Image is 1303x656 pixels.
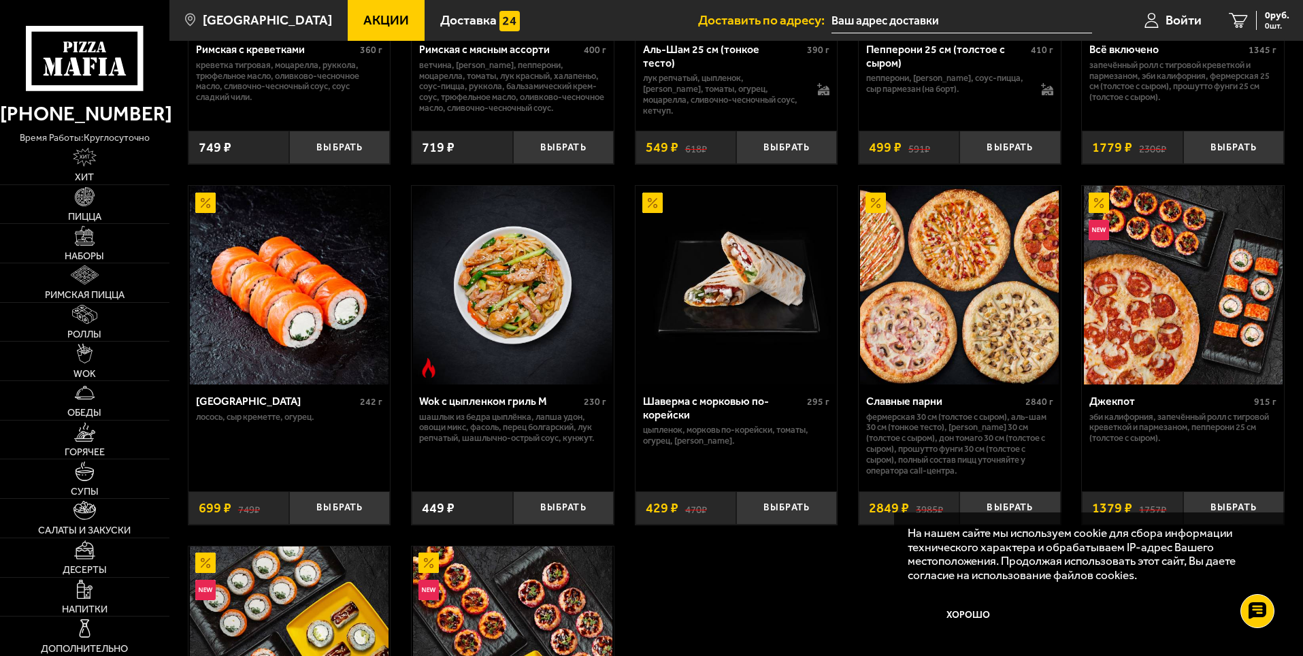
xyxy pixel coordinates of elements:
[908,595,1030,636] button: Хорошо
[685,502,707,515] s: 470 ₽
[513,491,614,525] button: Выбрать
[513,131,614,164] button: Выбрать
[188,186,391,384] a: АкционныйФиладельфия
[866,412,1053,477] p: Фермерская 30 см (толстое с сыром), Аль-Шам 30 см (тонкое тесто), [PERSON_NAME] 30 см (толстое с ...
[685,141,707,154] s: 618 ₽
[203,14,332,27] span: [GEOGRAPHIC_DATA]
[1249,44,1276,56] span: 1345 г
[360,44,382,56] span: 360 г
[412,186,614,384] a: Острое блюдоWok с цыпленком гриль M
[736,491,837,525] button: Выбрать
[643,43,804,69] div: Аль-Шам 25 см (тонкое тесто)
[1166,14,1202,27] span: Войти
[636,186,838,384] a: АкционныйШаверма с морковью по-корейски
[643,73,804,116] p: лук репчатый, цыпленок, [PERSON_NAME], томаты, огурец, моцарелла, сливочно-чесночный соус, кетчуп.
[642,193,663,213] img: Акционный
[67,329,101,339] span: Роллы
[1089,193,1109,213] img: Акционный
[440,14,497,27] span: Доставка
[908,141,930,154] s: 591 ₽
[41,644,128,653] span: Дополнительно
[73,369,96,378] span: WOK
[860,186,1059,384] img: Славные парни
[1265,11,1289,20] span: 0 руб.
[637,186,836,384] img: Шаверма с морковью по-корейски
[866,73,1027,95] p: пепперони, [PERSON_NAME], соус-пицца, сыр пармезан (на борт).
[959,491,1060,525] button: Выбрать
[865,193,886,213] img: Акционный
[866,395,1022,408] div: Славные парни
[1254,396,1276,408] span: 915 г
[413,186,612,384] img: Wok с цыпленком гриль M
[499,11,520,31] img: 15daf4d41897b9f0e9f617042186c801.svg
[38,525,131,535] span: Салаты и закуски
[418,553,439,573] img: Акционный
[1092,502,1132,515] span: 1379 ₽
[195,193,216,213] img: Акционный
[1139,502,1166,515] s: 1757 ₽
[859,186,1061,384] a: АкционныйСлавные парни
[1025,396,1053,408] span: 2840 г
[67,408,101,417] span: Обеды
[422,141,455,154] span: 719 ₽
[363,14,409,27] span: Акции
[199,502,231,515] span: 699 ₽
[643,395,804,421] div: Шаверма с морковью по-корейски
[196,395,357,408] div: [GEOGRAPHIC_DATA]
[418,358,439,378] img: Острое блюдо
[1265,22,1289,30] span: 0 шт.
[736,131,837,164] button: Выбрать
[195,580,216,600] img: Новинка
[196,43,357,56] div: Римская с креветками
[807,44,829,56] span: 390 г
[289,131,390,164] button: Выбрать
[1089,60,1276,103] p: Запечённый ролл с тигровой креветкой и пармезаном, Эби Калифорния, Фермерская 25 см (толстое с сы...
[238,502,260,515] s: 749 ₽
[45,290,125,299] span: Римская пицца
[65,447,105,457] span: Горячее
[869,141,902,154] span: 499 ₽
[807,396,829,408] span: 295 г
[75,172,94,182] span: Хит
[646,141,678,154] span: 549 ₽
[63,565,107,574] span: Десерты
[1089,43,1245,56] div: Всё включено
[646,502,678,515] span: 429 ₽
[62,604,108,614] span: Напитки
[643,425,830,446] p: цыпленок, морковь по-корейски, томаты, огурец, [PERSON_NAME].
[1092,141,1132,154] span: 1779 ₽
[196,412,383,423] p: лосось, Сыр креметте, огурец.
[199,141,231,154] span: 749 ₽
[698,14,831,27] span: Доставить по адресу:
[419,43,580,56] div: Римская с мясным ассорти
[196,60,383,103] p: креветка тигровая, моцарелла, руккола, трюфельное масло, оливково-чесночное масло, сливочно-чесно...
[866,43,1027,69] div: Пепперони 25 см (толстое с сыром)
[959,131,1060,164] button: Выбрать
[422,502,455,515] span: 449 ₽
[908,526,1264,583] p: На нашем сайте мы используем cookie для сбора информации технического характера и обрабатываем IP...
[190,186,389,384] img: Филадельфия
[584,44,606,56] span: 400 г
[65,251,104,261] span: Наборы
[1089,412,1276,444] p: Эби Калифорния, Запечённый ролл с тигровой креветкой и пармезаном, Пепперони 25 см (толстое с сыр...
[831,8,1092,33] input: Ваш адрес доставки
[1183,131,1284,164] button: Выбрать
[360,396,382,408] span: 242 г
[1084,186,1283,384] img: Джекпот
[1089,395,1251,408] div: Джекпот
[584,396,606,408] span: 230 г
[68,212,101,221] span: Пицца
[1089,220,1109,240] img: Новинка
[419,395,580,408] div: Wok с цыпленком гриль M
[1139,141,1166,154] s: 2306 ₽
[71,487,99,496] span: Супы
[195,553,216,573] img: Акционный
[289,491,390,525] button: Выбрать
[1183,491,1284,525] button: Выбрать
[916,502,943,515] s: 3985 ₽
[418,580,439,600] img: Новинка
[1082,186,1284,384] a: АкционныйНовинкаДжекпот
[419,412,606,444] p: шашлык из бедра цыплёнка, лапша удон, овощи микс, фасоль, перец болгарский, лук репчатый, шашлычн...
[1031,44,1053,56] span: 410 г
[419,60,606,114] p: ветчина, [PERSON_NAME], пепперони, моцарелла, томаты, лук красный, халапеньо, соус-пицца, руккола...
